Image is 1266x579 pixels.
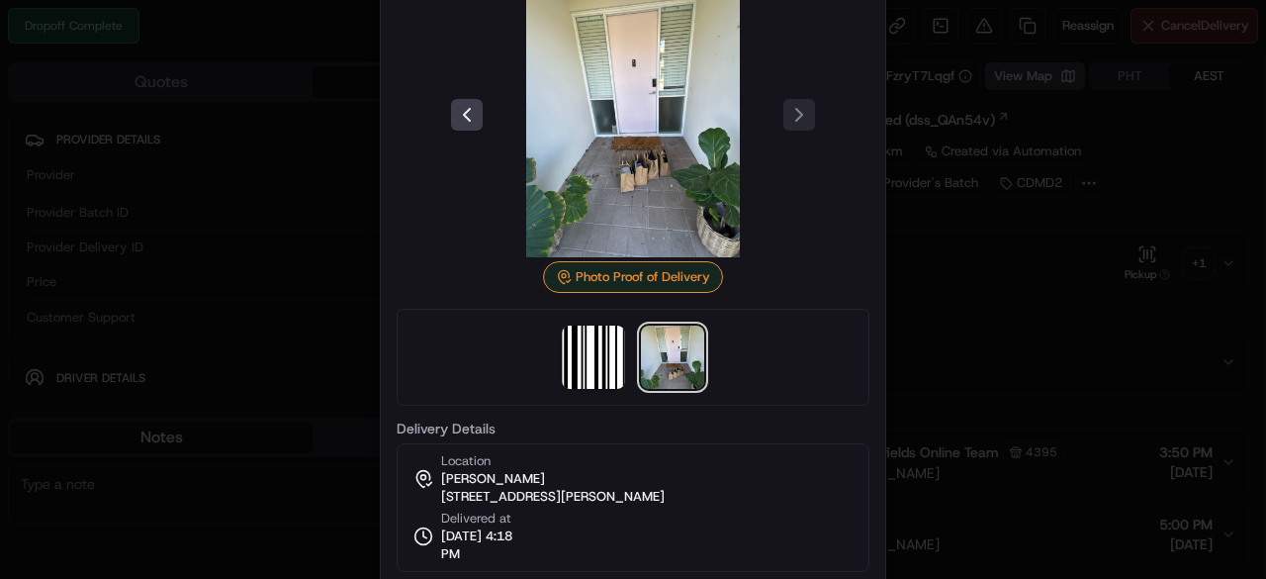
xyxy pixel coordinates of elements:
span: Delivered at [441,510,532,528]
span: Location [441,452,491,470]
span: [STREET_ADDRESS][PERSON_NAME] [441,488,665,506]
img: photo_proof_of_delivery image [641,326,704,389]
div: Photo Proof of Delivery [543,261,723,293]
span: [DATE] 4:18 PM [441,528,532,563]
span: [PERSON_NAME] [441,470,545,488]
img: barcode_scan_on_pickup image [562,326,625,389]
label: Delivery Details [397,422,869,435]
